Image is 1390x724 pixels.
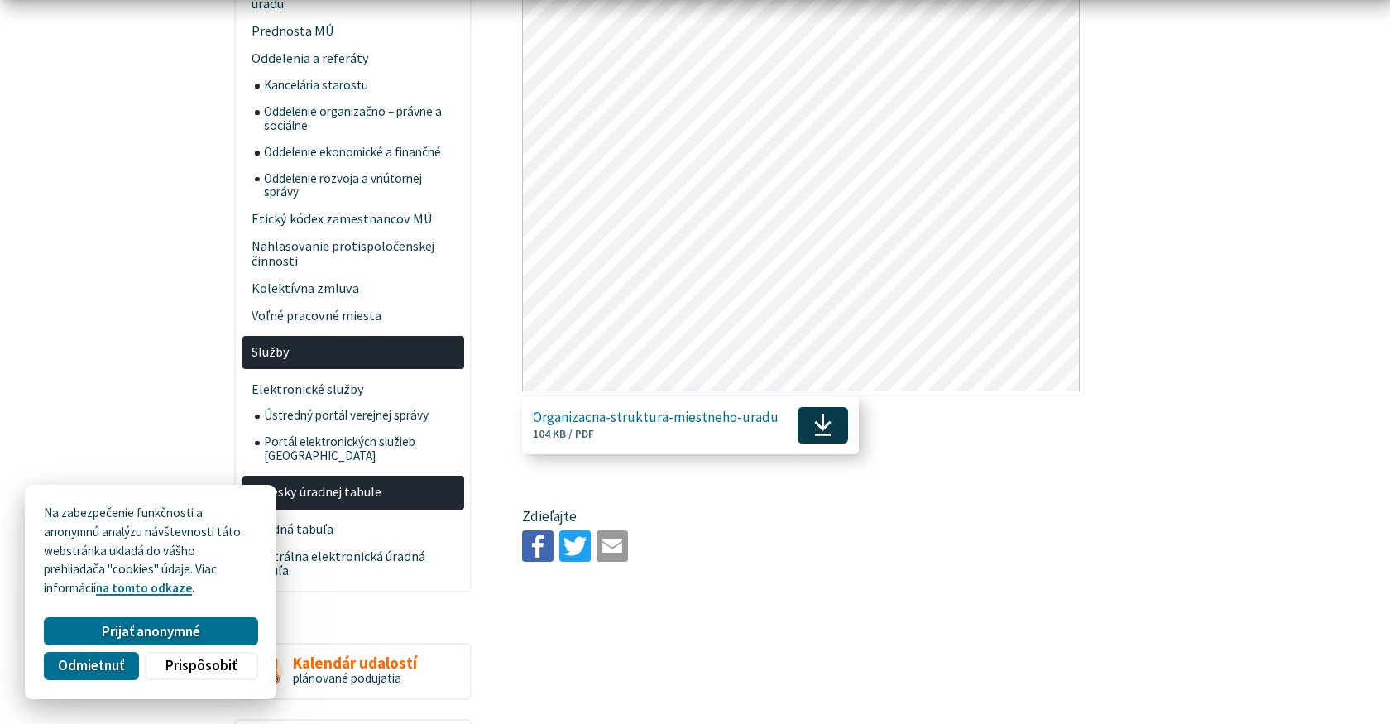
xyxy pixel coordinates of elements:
span: Kolektívna zmluva [252,275,454,302]
span: Organizacna-struktura-miestneho-uradu [533,410,779,425]
span: 104 KB / PDF [533,427,594,441]
span: Prednosta MÚ [252,18,454,46]
span: Odmietnuť [58,657,124,674]
a: Portál elektronických služieb [GEOGRAPHIC_DATA] [255,429,464,470]
span: Oddelenia a referáty [252,46,454,73]
button: Prijať anonymné [44,617,257,645]
span: Oddelenie rozvoja a vnútornej správy [264,165,454,206]
span: Voľné pracovné miesta [252,302,454,329]
a: Prednosta MÚ [242,18,464,46]
img: Zdieľať e-mailom [597,530,628,562]
span: Etický kódex zamestnancov MÚ [252,206,454,233]
span: Kancelária starostu [264,73,454,99]
img: Zdieľať na Twitteri [559,530,591,562]
span: Ústredný portál verejnej správy [264,403,454,429]
span: Služby [252,339,454,367]
span: Centrálna elektronická úradná tabuľa [252,543,454,585]
span: Kalendár udalostí [293,654,417,672]
a: Oddelenie rozvoja a vnútornej správy [255,165,464,206]
a: Oddelenie ekonomické a finančné [255,139,464,165]
a: Organizacna-struktura-miestneho-uradu104 KB / PDF [522,396,859,454]
button: Prispôsobiť [145,652,257,680]
a: Kolektívna zmluva [242,275,464,302]
span: Vývesky úradnej tabule [252,479,454,506]
a: Úradná tabuľa [242,515,464,543]
span: Portál elektronických služieb [GEOGRAPHIC_DATA] [264,429,454,470]
p: Na zabezpečenie funkčnosti a anonymnú analýzu návštevnosti táto webstránka ukladá do vášho prehli... [44,504,257,598]
button: Odmietnuť [44,652,138,680]
span: Elektronické služby [252,376,454,403]
a: Nahlasovanie protispoločenskej činnosti [242,233,464,276]
span: Prijať anonymné [102,623,200,640]
a: Kalendár udalostí plánované podujatia [234,643,472,700]
a: Kancelária starostu [255,73,464,99]
span: Úradná tabuľa [252,515,454,543]
a: Služby [242,336,464,370]
a: na tomto odkaze [96,580,192,596]
span: Prispôsobiť [165,657,237,674]
a: Oddelenia a referáty [242,46,464,73]
a: Ústredný portál verejnej správy [255,403,464,429]
span: Nahlasovanie protispoločenskej činnosti [252,233,454,276]
span: Oddelenie organizačno – právne a sociálne [264,98,454,139]
span: Oddelenie ekonomické a finančné [264,139,454,165]
img: Zdieľať na Facebooku [522,530,554,562]
p: Zdieľajte [522,506,1081,528]
a: Oddelenie organizačno – právne a sociálne [255,98,464,139]
a: Vývesky úradnej tabule [242,476,464,510]
span: plánované podujatia [293,670,401,686]
a: Voľné pracovné miesta [242,302,464,329]
a: Elektronické služby [242,376,464,403]
a: Etický kódex zamestnancov MÚ [242,206,464,233]
a: Centrálna elektronická úradná tabuľa [242,543,464,585]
